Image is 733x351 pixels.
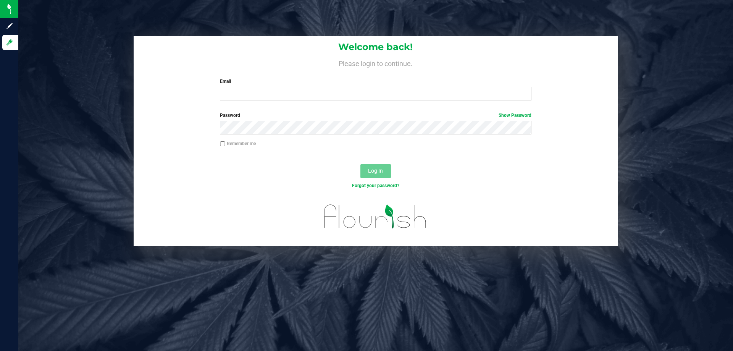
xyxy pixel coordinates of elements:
[499,113,531,118] a: Show Password
[220,140,256,147] label: Remember me
[220,113,240,118] span: Password
[315,197,436,236] img: flourish_logo.svg
[6,39,13,46] inline-svg: Log in
[134,58,618,67] h4: Please login to continue.
[134,42,618,52] h1: Welcome back!
[368,168,383,174] span: Log In
[352,183,399,188] a: Forgot your password?
[360,164,391,178] button: Log In
[220,141,225,147] input: Remember me
[6,22,13,30] inline-svg: Sign up
[220,78,531,85] label: Email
